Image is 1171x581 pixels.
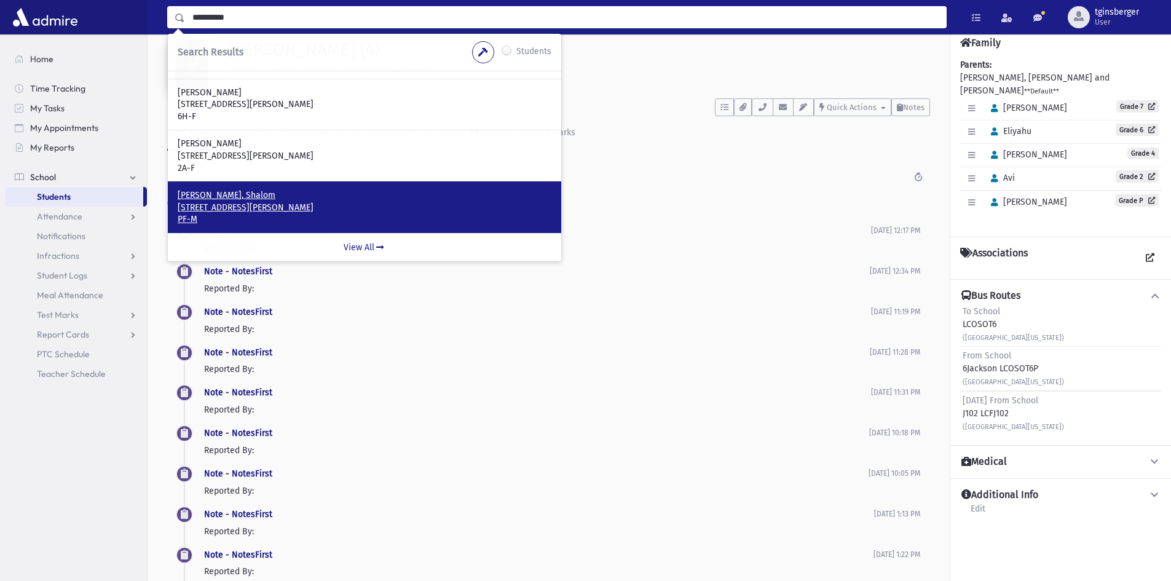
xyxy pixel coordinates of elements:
[873,550,920,559] span: [DATE] 1:22 PM
[37,270,87,281] span: Student Logs
[204,565,873,578] p: Reported By:
[5,167,147,187] a: School
[37,231,85,242] span: Notifications
[178,213,551,226] p: PF-M
[204,266,272,277] a: Note - NotesFirst
[5,364,147,384] a: Teacher Schedule
[1116,124,1159,136] a: Grade 6
[204,307,272,317] a: Note - NotesFirst
[204,428,272,438] a: Note - NotesFirst
[30,53,53,65] span: Home
[985,126,1031,136] span: Eliyahu
[963,350,1011,361] span: From School
[963,395,1038,406] span: [DATE] From School
[871,307,920,316] span: [DATE] 11:19 PM
[550,127,575,138] div: Marks
[1095,17,1139,27] span: User
[960,456,1161,468] button: Medical
[961,290,1020,302] h4: Bus Routes
[827,103,877,112] span: Quick Actions
[37,211,82,222] span: Attendance
[167,188,930,219] h2: Older
[37,329,89,340] span: Report Cards
[5,207,147,226] a: Attendance
[37,309,79,320] span: Test Marks
[30,122,98,133] span: My Appointments
[960,58,1161,227] div: [PERSON_NAME], [PERSON_NAME] and [PERSON_NAME]
[178,189,551,226] a: [PERSON_NAME], Shalom [STREET_ADDRESS][PERSON_NAME] PF-M
[229,65,930,77] h6: [STREET_ADDRESS][US_STATE][PERSON_NAME]
[871,388,920,397] span: [DATE] 11:31 PM
[30,83,85,94] span: Time Tracking
[960,247,1028,269] h4: Associations
[204,468,272,479] a: Note - NotesFirst
[204,484,869,497] p: Reported By:
[229,39,930,60] h1: [PERSON_NAME] (4)
[961,489,1038,502] h4: Additional Info
[870,267,920,275] span: [DATE] 12:34 PM
[1115,194,1159,207] a: Grade P
[30,142,74,153] span: My Reports
[516,45,551,60] label: Students
[5,285,147,305] a: Meal Attendance
[37,250,79,261] span: Infractions
[985,103,1067,113] span: [PERSON_NAME]
[204,387,272,398] a: Note - NotesFirst
[5,266,147,285] a: Student Logs
[970,502,986,524] a: Edit
[871,226,920,235] span: [DATE] 12:17 PM
[5,187,143,207] a: Students
[204,403,871,416] p: Reported By:
[5,49,147,69] a: Home
[167,116,227,151] a: Activity
[1116,170,1159,183] a: Grade 2
[5,118,147,138] a: My Appointments
[178,150,551,162] p: [STREET_ADDRESS][PERSON_NAME]
[963,394,1064,433] div: J102 LCFJ102
[5,138,147,157] a: My Reports
[204,347,272,358] a: Note - NotesFirst
[963,349,1064,388] div: 6Jackson LCOSOT6P
[37,368,106,379] span: Teacher Schedule
[178,87,551,123] a: [PERSON_NAME] [STREET_ADDRESS][PERSON_NAME] 6H-F
[204,525,874,538] p: Reported By:
[185,6,946,28] input: Search
[5,226,147,246] a: Notifications
[960,489,1161,502] button: Additional Info
[178,46,243,58] span: Search Results
[5,79,147,98] a: Time Tracking
[985,173,1015,183] span: Avi
[985,197,1067,207] span: [PERSON_NAME]
[5,98,147,118] a: My Tasks
[37,349,90,360] span: PTC Schedule
[5,344,147,364] a: PTC Schedule
[178,98,551,111] p: [STREET_ADDRESS][PERSON_NAME]
[168,233,561,261] a: View All
[961,456,1007,468] h4: Medical
[204,323,871,336] p: Reported By:
[1139,247,1161,269] a: View all Associations
[5,246,147,266] a: Infractions
[178,138,551,150] p: [PERSON_NAME]
[30,172,56,183] span: School
[870,348,920,357] span: [DATE] 11:28 PM
[204,550,272,560] a: Note - NotesFirst
[10,5,81,30] img: AdmirePro
[37,191,71,202] span: Students
[963,306,1000,317] span: To School
[178,202,551,214] p: [STREET_ADDRESS][PERSON_NAME]
[985,149,1067,160] span: [PERSON_NAME]
[178,111,551,123] p: 6H-F
[963,423,1064,431] small: ([GEOGRAPHIC_DATA][US_STATE])
[963,305,1064,344] div: LCOSOT6
[869,469,920,478] span: [DATE] 10:05 PM
[960,290,1161,302] button: Bus Routes
[178,138,551,174] a: [PERSON_NAME] [STREET_ADDRESS][PERSON_NAME] 2A-F
[178,189,551,202] p: [PERSON_NAME], Shalom
[960,60,992,70] b: Parents:
[30,103,65,114] span: My Tasks
[874,510,920,518] span: [DATE] 1:13 PM
[204,282,870,295] p: Reported By:
[903,103,925,112] span: Notes
[204,509,272,520] a: Note - NotesFirst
